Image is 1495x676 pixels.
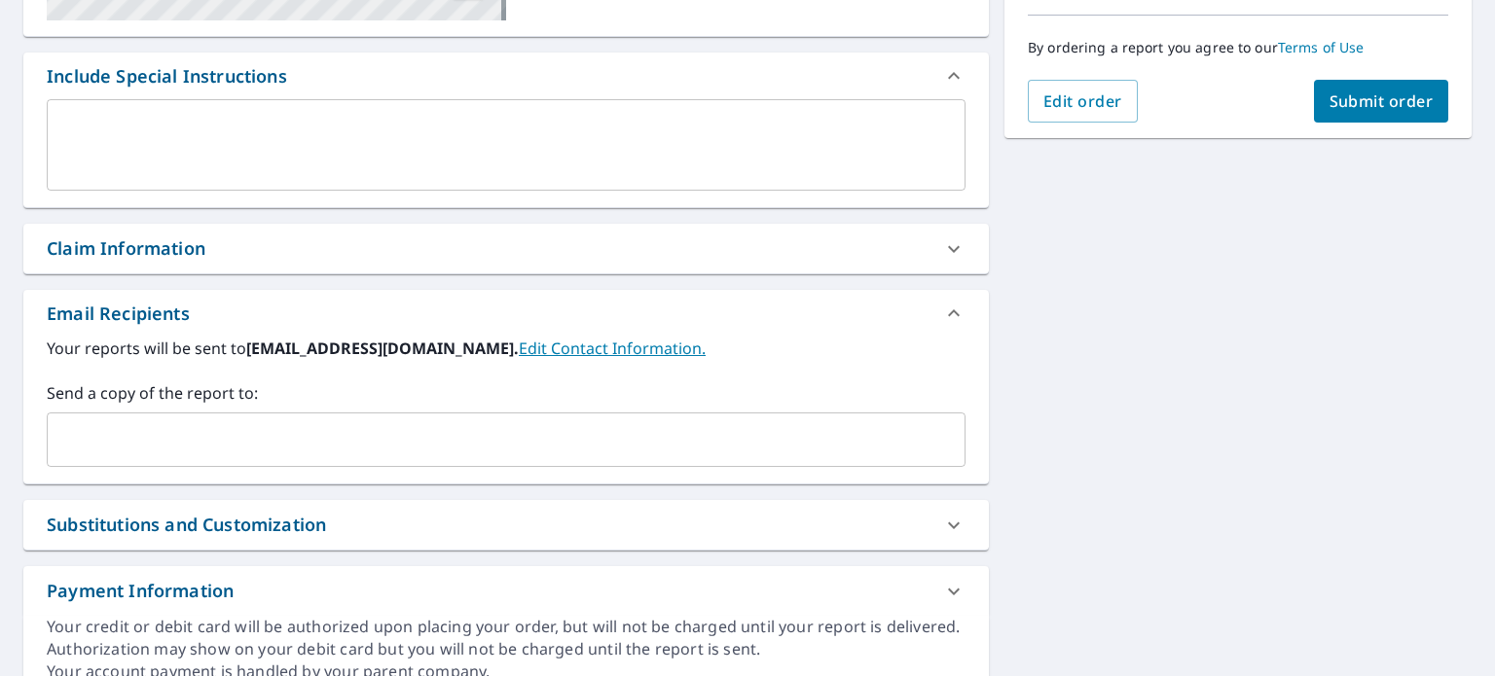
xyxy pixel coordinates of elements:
span: Edit order [1043,90,1122,112]
div: Email Recipients [23,290,989,337]
div: Claim Information [23,224,989,273]
a: EditContactInfo [519,338,706,359]
div: Include Special Instructions [23,53,989,99]
div: Include Special Instructions [47,63,287,89]
button: Edit order [1028,80,1138,123]
div: Claim Information [47,235,205,262]
div: Payment Information [47,578,234,604]
div: Substitutions and Customization [23,500,989,550]
div: Email Recipients [47,301,190,327]
p: By ordering a report you agree to our [1028,39,1448,56]
b: [EMAIL_ADDRESS][DOMAIN_NAME]. [246,338,519,359]
a: Terms of Use [1278,38,1365,56]
label: Your reports will be sent to [47,337,966,360]
label: Send a copy of the report to: [47,381,966,405]
div: Your credit or debit card will be authorized upon placing your order, but will not be charged unt... [47,616,966,660]
span: Submit order [1330,90,1434,112]
div: Substitutions and Customization [47,512,326,538]
button: Submit order [1314,80,1449,123]
div: Payment Information [23,566,989,616]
